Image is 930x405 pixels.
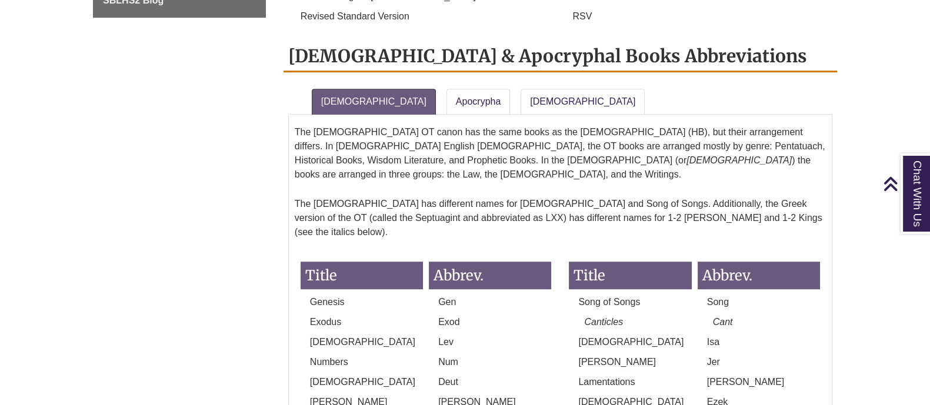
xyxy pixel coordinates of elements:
h2: [DEMOGRAPHIC_DATA] & Apocryphal Books Abbreviations [284,41,837,72]
p: Lamentations [569,375,691,389]
p: The [DEMOGRAPHIC_DATA] has different names for [DEMOGRAPHIC_DATA] and Song of Songs. Additionally... [295,192,826,244]
em: [DEMOGRAPHIC_DATA] [686,155,792,165]
p: Exodus [301,315,423,329]
h3: Abbrev. [429,262,551,289]
p: [PERSON_NAME] [698,375,820,389]
p: Jer [698,355,820,369]
p: Song [698,295,820,309]
p: Gen [429,295,551,309]
h3: Title [569,262,691,289]
p: Lev [429,335,551,349]
p: Numbers [301,355,423,369]
a: Back to Top [883,176,927,192]
em: Cant [713,317,733,327]
h3: Title [301,262,423,289]
p: Deut [429,375,551,389]
a: [DEMOGRAPHIC_DATA] [312,89,436,115]
p: RSV [563,9,829,24]
p: Num [429,355,551,369]
h3: Abbrev. [698,262,820,289]
p: The [DEMOGRAPHIC_DATA] OT canon has the same books as the [DEMOGRAPHIC_DATA] (HB), but their arra... [295,121,826,186]
a: [DEMOGRAPHIC_DATA] [521,89,645,115]
p: Genesis [301,295,423,309]
p: [DEMOGRAPHIC_DATA] [301,335,423,349]
p: Isa [698,335,820,349]
p: [PERSON_NAME] [569,355,691,369]
em: Canticles [584,317,623,327]
a: Apocrypha [446,89,511,115]
p: Song of Songs [569,295,691,309]
p: Revised Standard Version [291,9,558,24]
p: [DEMOGRAPHIC_DATA] [569,335,691,349]
p: Exod [429,315,551,329]
p: [DEMOGRAPHIC_DATA] [301,375,423,389]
